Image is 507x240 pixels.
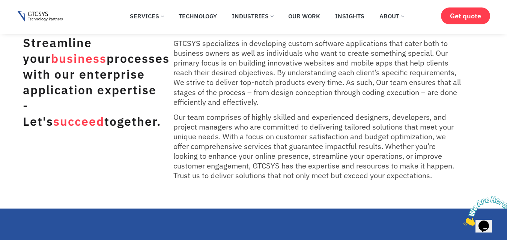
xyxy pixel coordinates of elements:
[51,51,107,66] span: business
[3,3,50,33] img: Chat attention grabber
[53,113,104,129] span: succeed
[283,8,326,24] a: Our Work
[173,112,461,180] p: Our team comprises of highly skilled and experienced designers, developers, and project managers ...
[23,35,162,129] h2: Streamline your processes with our enterprise application expertise - Let's together.
[329,8,370,24] a: Insights
[374,8,409,24] a: About
[173,39,461,107] p: GTCSYS specializes in developing custom software applications that cater both to business owners ...
[450,12,481,20] span: Get quote
[460,193,507,229] iframe: chat widget
[441,7,490,24] a: Get quote
[17,11,63,22] img: Gtcsys logo
[173,8,223,24] a: Technology
[124,8,169,24] a: Services
[226,8,279,24] a: Industries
